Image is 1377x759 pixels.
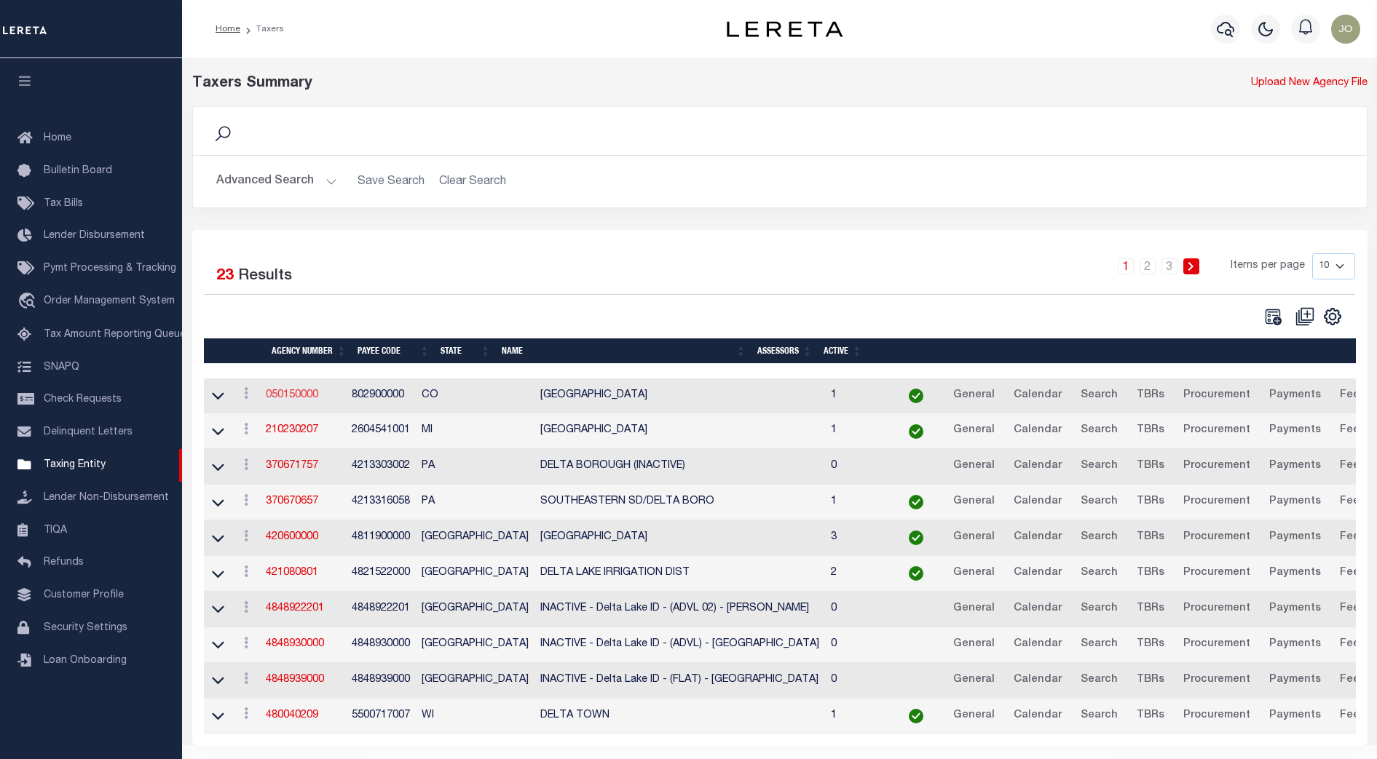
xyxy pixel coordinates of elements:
[1251,76,1368,92] a: Upload New Agency File
[44,656,127,666] span: Loan Onboarding
[534,699,825,734] td: DELTA TOWN
[909,389,923,403] img: check-icon-green.svg
[1130,633,1171,656] a: TBRs
[266,338,352,364] th: Agency Number: activate to sort column ascending
[1263,526,1327,549] a: Payments
[1074,490,1124,514] a: Search
[909,566,923,581] img: check-icon-green.svg
[346,520,416,556] td: 4811900000
[44,590,124,600] span: Customer Profile
[947,669,1001,692] a: General
[216,167,337,196] button: Advanced Search
[1007,562,1068,585] a: Calendar
[1130,562,1171,585] a: TBRs
[346,413,416,449] td: 2604541001
[216,269,234,284] span: 23
[44,525,67,535] span: TIQA
[1263,704,1327,728] a: Payments
[44,166,112,176] span: Bulletin Board
[1333,669,1372,692] a: Fees
[1333,526,1372,549] a: Fees
[1130,490,1171,514] a: TBRs
[416,592,534,627] td: [GEOGRAPHIC_DATA]
[1007,704,1068,728] a: Calendar
[44,133,71,143] span: Home
[416,663,534,699] td: [GEOGRAPHIC_DATA]
[1130,597,1171,621] a: TBRs
[909,495,923,509] img: check-icon-green.svg
[1007,455,1068,478] a: Calendar
[534,485,825,520] td: SOUTHEASTERN SD/DELTA BORO
[1263,633,1327,656] a: Payments
[1177,704,1257,728] a: Procurement
[1333,597,1372,621] a: Fees
[266,710,318,720] a: 480040209
[947,704,1001,728] a: General
[1074,419,1124,442] a: Search
[1177,455,1257,478] a: Procurement
[346,378,416,414] td: 802900000
[346,627,416,663] td: 4848930000
[44,330,186,340] span: Tax Amount Reporting Queue
[496,338,751,364] th: Name: activate to sort column ascending
[1130,455,1171,478] a: TBRs
[44,427,133,437] span: Delinquent Letters
[1177,633,1257,656] a: Procurement
[216,25,240,33] a: Home
[1007,633,1068,656] a: Calendar
[1231,258,1305,274] span: Items per page
[1177,526,1257,549] a: Procurement
[947,419,1001,442] a: General
[825,699,891,734] td: 1
[825,592,891,627] td: 0
[947,384,1001,408] a: General
[1118,258,1134,274] a: 1
[909,709,923,723] img: check-icon-green.svg
[44,394,122,405] span: Check Requests
[416,485,534,520] td: PA
[266,639,324,649] a: 4848930000
[416,556,534,592] td: [GEOGRAPHIC_DATA]
[1263,384,1327,408] a: Payments
[1177,419,1257,442] a: Procurement
[192,73,1068,95] div: Taxers Summary
[1074,562,1124,585] a: Search
[1333,419,1372,442] a: Fees
[1333,633,1372,656] a: Fees
[1177,669,1257,692] a: Procurement
[1177,384,1257,408] a: Procurement
[1177,490,1257,514] a: Procurement
[1007,419,1068,442] a: Calendar
[416,699,534,734] td: WI
[240,23,284,36] li: Taxers
[44,362,79,372] span: SNAPQ
[266,461,318,471] a: 370671757
[44,263,176,274] span: Pymt Processing & Tracking
[1007,669,1068,692] a: Calendar
[1074,704,1124,728] a: Search
[947,455,1001,478] a: General
[416,413,534,449] td: MI
[1130,419,1171,442] a: TBRs
[346,663,416,699] td: 4848939000
[1074,597,1124,621] a: Search
[352,338,435,364] th: Payee Code: activate to sort column ascending
[1161,258,1177,274] a: 3
[825,413,891,449] td: 1
[534,663,825,699] td: INACTIVE - Delta Lake ID - (FLAT) - [GEOGRAPHIC_DATA]
[1263,455,1327,478] a: Payments
[947,597,1001,621] a: General
[534,449,825,485] td: DELTA BOROUGH (INACTIVE)
[1007,597,1068,621] a: Calendar
[1074,669,1124,692] a: Search
[825,627,891,663] td: 0
[947,526,1001,549] a: General
[947,562,1001,585] a: General
[1074,384,1124,408] a: Search
[44,460,106,470] span: Taxing Entity
[44,199,83,209] span: Tax Bills
[1177,562,1257,585] a: Procurement
[346,556,416,592] td: 4821522000
[266,603,324,613] a: 4848922201
[534,592,825,627] td: INACTIVE - Delta Lake ID - (ADVL 02) - [PERSON_NAME]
